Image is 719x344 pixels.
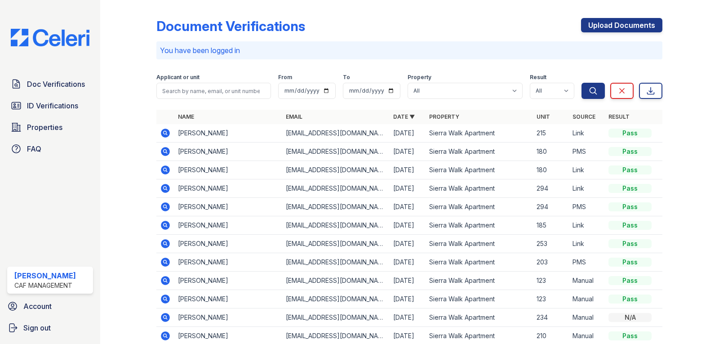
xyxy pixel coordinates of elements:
[408,74,431,81] label: Property
[533,253,569,272] td: 203
[390,198,426,216] td: [DATE]
[7,75,93,93] a: Doc Verifications
[426,216,533,235] td: Sierra Walk Apartment
[174,253,282,272] td: [PERSON_NAME]
[426,124,533,143] td: Sierra Walk Apartment
[174,308,282,327] td: [PERSON_NAME]
[282,253,390,272] td: [EMAIL_ADDRESS][DOMAIN_NAME]
[390,290,426,308] td: [DATE]
[282,235,390,253] td: [EMAIL_ADDRESS][DOMAIN_NAME]
[569,290,605,308] td: Manual
[282,308,390,327] td: [EMAIL_ADDRESS][DOMAIN_NAME]
[27,79,85,89] span: Doc Verifications
[282,124,390,143] td: [EMAIL_ADDRESS][DOMAIN_NAME]
[7,140,93,158] a: FAQ
[174,290,282,308] td: [PERSON_NAME]
[533,161,569,179] td: 180
[156,18,305,34] div: Document Verifications
[608,221,652,230] div: Pass
[174,235,282,253] td: [PERSON_NAME]
[390,216,426,235] td: [DATE]
[174,272,282,290] td: [PERSON_NAME]
[174,161,282,179] td: [PERSON_NAME]
[581,18,662,32] a: Upload Documents
[14,281,76,290] div: CAF Management
[7,118,93,136] a: Properties
[174,143,282,161] td: [PERSON_NAME]
[4,319,97,337] a: Sign out
[390,253,426,272] td: [DATE]
[27,143,41,154] span: FAQ
[681,308,710,335] iframe: chat widget
[608,147,652,156] div: Pass
[282,143,390,161] td: [EMAIL_ADDRESS][DOMAIN_NAME]
[608,184,652,193] div: Pass
[533,308,569,327] td: 234
[282,272,390,290] td: [EMAIL_ADDRESS][DOMAIN_NAME]
[569,216,605,235] td: Link
[282,290,390,308] td: [EMAIL_ADDRESS][DOMAIN_NAME]
[7,97,93,115] a: ID Verifications
[14,270,76,281] div: [PERSON_NAME]
[426,272,533,290] td: Sierra Walk Apartment
[426,253,533,272] td: Sierra Walk Apartment
[156,74,200,81] label: Applicant or unit
[569,124,605,143] td: Link
[390,124,426,143] td: [DATE]
[608,295,652,304] div: Pass
[393,113,415,120] a: Date ▼
[426,308,533,327] td: Sierra Walk Apartment
[569,308,605,327] td: Manual
[426,143,533,161] td: Sierra Walk Apartment
[278,74,292,81] label: From
[537,113,550,120] a: Unit
[533,235,569,253] td: 253
[533,290,569,308] td: 123
[174,179,282,198] td: [PERSON_NAME]
[530,74,546,81] label: Result
[178,113,194,120] a: Name
[608,313,652,322] div: N/A
[608,113,630,120] a: Result
[569,179,605,198] td: Link
[343,74,350,81] label: To
[426,179,533,198] td: Sierra Walk Apartment
[390,272,426,290] td: [DATE]
[608,239,652,248] div: Pass
[608,331,652,340] div: Pass
[390,143,426,161] td: [DATE]
[390,179,426,198] td: [DATE]
[569,272,605,290] td: Manual
[426,290,533,308] td: Sierra Walk Apartment
[569,143,605,161] td: PMS
[174,198,282,216] td: [PERSON_NAME]
[27,122,62,133] span: Properties
[608,129,652,138] div: Pass
[533,179,569,198] td: 294
[569,235,605,253] td: Link
[533,143,569,161] td: 180
[573,113,595,120] a: Source
[282,161,390,179] td: [EMAIL_ADDRESS][DOMAIN_NAME]
[23,322,51,333] span: Sign out
[426,235,533,253] td: Sierra Walk Apartment
[569,161,605,179] td: Link
[426,161,533,179] td: Sierra Walk Apartment
[390,235,426,253] td: [DATE]
[390,308,426,327] td: [DATE]
[174,216,282,235] td: [PERSON_NAME]
[429,113,459,120] a: Property
[4,297,97,315] a: Account
[282,216,390,235] td: [EMAIL_ADDRESS][DOMAIN_NAME]
[608,165,652,174] div: Pass
[156,83,271,99] input: Search by name, email, or unit number
[282,179,390,198] td: [EMAIL_ADDRESS][DOMAIN_NAME]
[608,276,652,285] div: Pass
[426,198,533,216] td: Sierra Walk Apartment
[174,124,282,143] td: [PERSON_NAME]
[569,253,605,272] td: PMS
[608,258,652,267] div: Pass
[282,198,390,216] td: [EMAIL_ADDRESS][DOMAIN_NAME]
[533,124,569,143] td: 215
